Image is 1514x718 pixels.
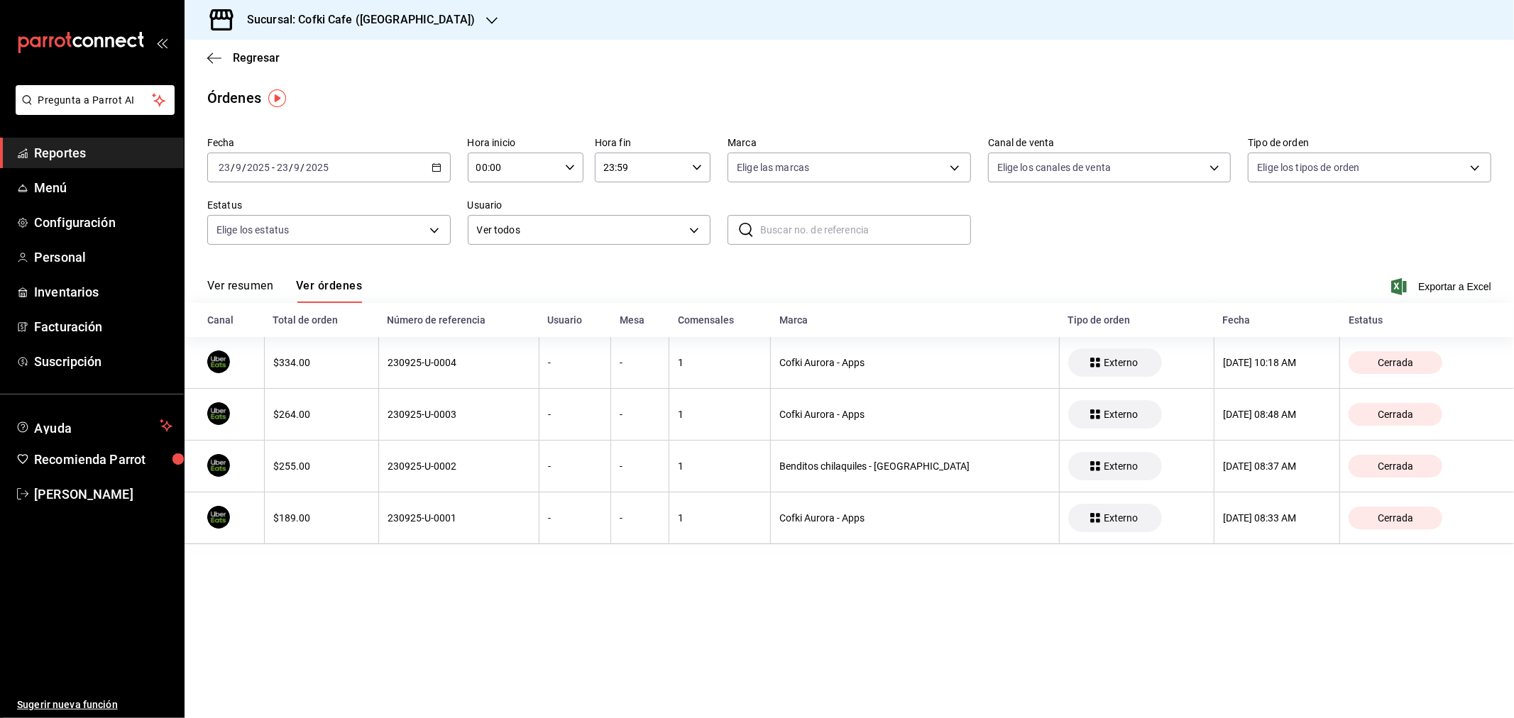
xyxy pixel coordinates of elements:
[1394,278,1491,295] button: Exportar a Excel
[1098,460,1143,472] span: Externo
[1223,460,1332,472] div: [DATE] 08:37 AM
[268,89,286,107] img: Tooltip marker
[678,460,762,472] div: 1
[1223,512,1332,524] div: [DATE] 08:33 AM
[273,409,370,420] div: $264.00
[678,409,762,420] div: 1
[156,37,168,48] button: open_drawer_menu
[34,352,172,371] span: Suscripción
[779,512,1051,524] div: Cofki Aurora - Apps
[620,460,660,472] div: -
[236,11,475,28] h3: Sucursal: Cofki Cafe ([GEOGRAPHIC_DATA])
[1372,409,1419,420] span: Cerrada
[34,485,172,504] span: [PERSON_NAME]
[548,512,602,524] div: -
[207,138,451,148] label: Fecha
[468,201,711,211] label: Usuario
[216,223,289,237] span: Elige los estatus
[620,314,661,326] div: Mesa
[207,201,451,211] label: Estatus
[988,138,1232,148] label: Canal de venta
[276,162,289,173] input: --
[294,162,301,173] input: --
[34,450,172,469] span: Recomienda Parrot
[1372,512,1419,524] span: Cerrada
[388,512,530,524] div: 230925-U-0001
[207,314,256,326] div: Canal
[1098,409,1143,420] span: Externo
[548,357,602,368] div: -
[779,460,1051,472] div: Benditos chilaquiles - [GEOGRAPHIC_DATA]
[779,314,1051,326] div: Marca
[207,279,362,303] div: navigation tabs
[273,357,370,368] div: $334.00
[273,460,370,472] div: $255.00
[38,93,153,108] span: Pregunta a Parrot AI
[34,143,172,162] span: Reportes
[388,357,530,368] div: 230925-U-0004
[620,512,660,524] div: -
[1098,512,1143,524] span: Externo
[34,282,172,302] span: Inventarios
[218,162,231,173] input: --
[272,162,275,173] span: -
[997,160,1111,175] span: Elige los canales de venta
[1098,357,1143,368] span: Externo
[273,314,370,326] div: Total de orden
[34,178,172,197] span: Menú
[678,512,762,524] div: 1
[1223,409,1332,420] div: [DATE] 08:48 AM
[1068,314,1205,326] div: Tipo de orden
[235,162,242,173] input: --
[207,51,280,65] button: Regresar
[289,162,293,173] span: /
[296,279,362,303] button: Ver órdenes
[1248,138,1491,148] label: Tipo de orden
[16,85,175,115] button: Pregunta a Parrot AI
[34,317,172,336] span: Facturación
[760,216,971,244] input: Buscar no. de referencia
[620,409,660,420] div: -
[207,279,273,303] button: Ver resumen
[620,357,660,368] div: -
[388,409,530,420] div: 230925-U-0003
[231,162,235,173] span: /
[34,248,172,267] span: Personal
[678,314,762,326] div: Comensales
[246,162,270,173] input: ----
[1372,460,1419,472] span: Cerrada
[548,460,602,472] div: -
[17,697,172,712] span: Sugerir nueva función
[207,87,261,109] div: Órdenes
[468,138,583,148] label: Hora inicio
[548,409,602,420] div: -
[388,460,530,472] div: 230925-U-0002
[1349,314,1491,326] div: Estatus
[301,162,305,173] span: /
[728,138,971,148] label: Marca
[1372,357,1419,368] span: Cerrada
[233,51,280,65] span: Regresar
[548,314,603,326] div: Usuario
[477,223,685,238] span: Ver todos
[387,314,530,326] div: Número de referencia
[595,138,711,148] label: Hora fin
[1223,357,1332,368] div: [DATE] 10:18 AM
[34,213,172,232] span: Configuración
[779,409,1051,420] div: Cofki Aurora - Apps
[678,357,762,368] div: 1
[242,162,246,173] span: /
[1257,160,1359,175] span: Elige los tipos de orden
[305,162,329,173] input: ----
[34,417,154,434] span: Ayuda
[10,103,175,118] a: Pregunta a Parrot AI
[737,160,809,175] span: Elige las marcas
[1222,314,1332,326] div: Fecha
[273,512,370,524] div: $189.00
[779,357,1051,368] div: Cofki Aurora - Apps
